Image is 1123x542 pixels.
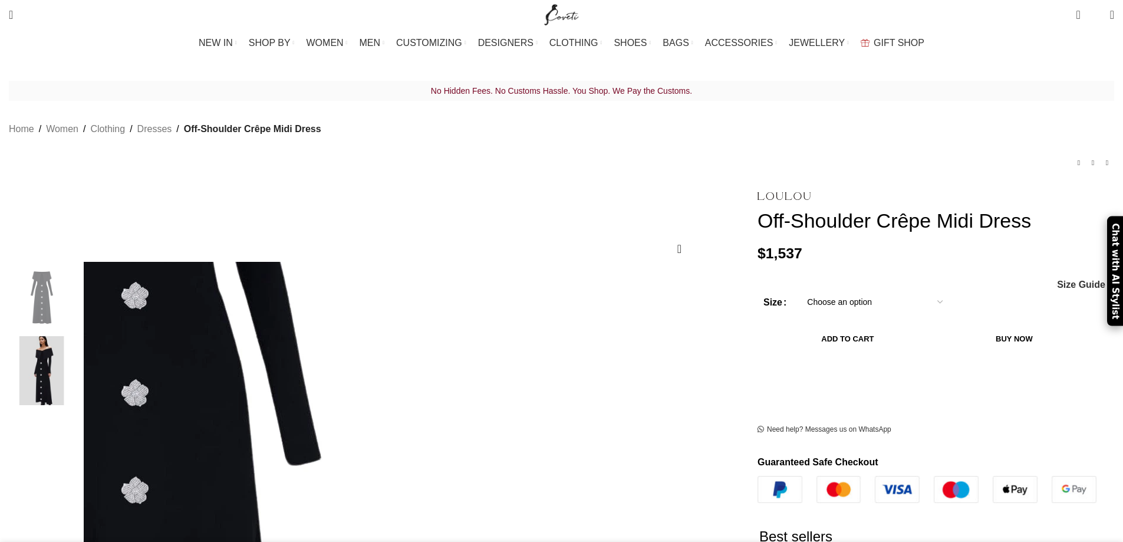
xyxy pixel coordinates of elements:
[199,37,233,48] span: NEW IN
[9,121,34,137] a: Home
[1089,3,1101,27] div: My Wishlist
[758,457,878,467] strong: Guaranteed Safe Checkout
[90,121,125,137] a: Clothing
[771,360,983,389] iframe: 安全快速的结账框架
[763,295,786,310] label: Size
[199,31,237,55] a: NEW IN
[6,262,78,331] img: Coveti
[307,31,348,55] a: WOMEN
[614,37,647,48] span: SHOES
[758,192,811,200] img: Loulou Brand
[861,39,870,47] img: GiftBag
[789,37,845,48] span: JEWELLERY
[249,31,295,55] a: SHOP BY
[758,245,802,261] bdi: 1,537
[614,31,651,55] a: SHOES
[874,37,924,48] span: GIFT SHOP
[758,209,1114,233] h1: Off-Shoulder Crêpe Midi Dress
[549,31,602,55] a: CLOTHING
[549,37,598,48] span: CLOTHING
[861,31,924,55] a: GIFT SHOP
[6,336,78,405] img: Loulou Brand
[705,37,773,48] span: ACCESSORIES
[184,121,321,137] span: Off-Shoulder Crêpe Midi Dress
[542,9,581,19] a: Site logo
[478,31,538,55] a: DESIGNERS
[705,31,778,55] a: ACCESSORIES
[478,37,533,48] span: DESIGNERS
[360,31,384,55] a: MEN
[1083,502,1111,530] iframe: Intercom live chat
[249,37,291,48] span: SHOP BY
[9,83,1114,98] p: No Hidden Fees. No Customs Hassle. You Shop. We Pay the Customs.
[1092,12,1101,21] span: 0
[3,3,19,27] a: Search
[396,37,462,48] span: CUSTOMIZING
[46,121,78,137] a: Women
[789,31,849,55] a: JEWELLERY
[6,262,78,337] div: 1 / 2
[663,37,689,48] span: BAGS
[137,121,172,137] a: Dresses
[1070,3,1086,27] a: 0
[1056,280,1105,290] a: Size Guide
[938,326,1091,351] button: Buy now
[9,121,321,137] nav: Breadcrumb
[763,326,932,351] button: Add to cart
[1100,156,1114,170] a: Next product
[307,37,344,48] span: WOMEN
[6,336,78,411] div: 2 / 2
[1077,6,1086,15] span: 0
[758,245,766,261] span: $
[758,476,1096,503] img: guaranteed-safe-checkout-bordered.j
[3,31,1120,55] div: Main navigation
[360,37,381,48] span: MEN
[663,31,693,55] a: BAGS
[396,31,466,55] a: CUSTOMIZING
[1072,156,1086,170] a: Previous product
[758,425,891,435] a: Need help? Messages us on WhatsApp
